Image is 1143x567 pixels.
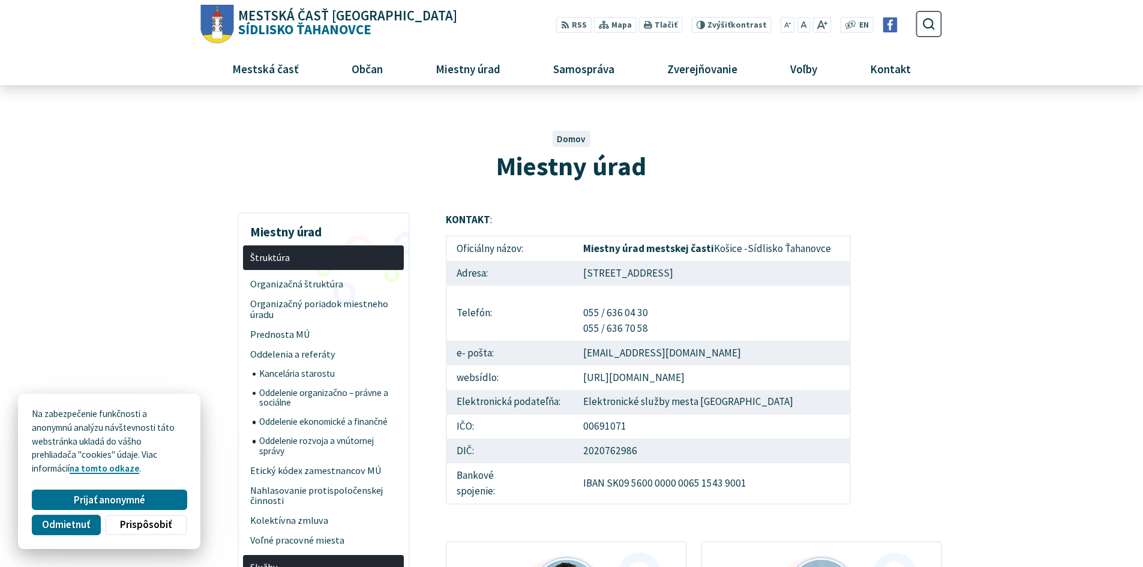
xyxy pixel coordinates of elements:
[74,494,145,506] span: Prijať anonymné
[329,52,404,85] a: Občan
[572,19,587,32] span: RSS
[797,17,810,33] button: Nastaviť pôvodnú veľkosť písma
[243,344,404,364] a: Oddelenia a referáty
[446,365,574,390] td: websídlo:
[431,52,505,85] span: Miestny úrad
[611,19,632,32] span: Mapa
[259,383,397,413] span: Oddelenie organizačno – právne a sociálne
[243,294,404,325] a: Organizačný poriadok miestneho úradu
[446,415,574,439] td: IČO:
[583,419,626,433] a: 00691071
[786,52,822,85] span: Voľby
[707,20,767,30] span: kontrast
[856,19,872,32] a: EN
[446,236,574,261] td: Oficiálny názov:
[120,518,172,531] span: Prispôsobiť
[848,52,933,85] a: Kontakt
[859,19,869,32] span: EN
[701,476,746,490] a: 1543 9001
[243,274,404,294] a: Organizačná štruktúra
[105,515,187,535] button: Prispôsobiť
[234,9,458,37] span: Sídlisko Ťahanovce
[250,511,397,531] span: Kolektívna zmluva
[446,390,574,415] td: Elektronická podateľňa:
[70,463,139,474] a: na tomto odkaze
[243,325,404,344] a: Prednosta MÚ
[259,413,397,432] span: Oddelenie ekonomické a finančné
[413,52,522,85] a: Miestny úrad
[446,439,574,463] td: DIČ:
[446,341,574,365] td: e- pošta:
[583,444,637,457] a: 2020762986
[446,213,490,226] strong: KONTAKT
[583,242,714,255] strong: Miestny úrad mestskej časti
[253,383,404,413] a: Oddelenie organizačno – právne a sociálne
[496,149,646,182] span: Miestny úrad
[243,245,404,270] a: Štruktúra
[42,518,90,531] span: Odmietnuť
[883,17,898,32] img: Prejsť na Facebook stránku
[574,236,850,261] td: Košice -Sídlisko Ťahanovce
[250,344,397,364] span: Oddelenia a referáty
[32,515,100,535] button: Odmietnuť
[243,481,404,511] a: Nahlasovanie protispoločenskej činnosti
[250,294,397,325] span: Organizačný poriadok miestneho úradu
[446,286,574,341] td: Telefón:
[707,20,731,30] span: Zvýšiť
[243,511,404,531] a: Kolektívna zmluva
[238,9,457,23] span: Mestská časť [GEOGRAPHIC_DATA]
[619,476,700,490] a: 09 5600 0000 0065
[691,17,771,33] button: Zvýšiťkontrast
[210,52,320,85] a: Mestská časť
[259,431,397,461] span: Oddelenie rozvoja a vnútornej správy
[446,212,851,228] p: :
[32,490,187,510] button: Prijať anonymné
[446,463,574,503] td: Bankové spojenie:
[250,481,397,511] span: Nahlasovanie protispoločenskej činnosti
[574,463,850,503] td: IBAN SK
[769,52,839,85] a: Voľby
[866,52,916,85] span: Kontakt
[662,52,742,85] span: Zverejňovanie
[250,274,397,294] span: Organizačná štruktúra
[639,17,682,33] button: Tlačiť
[583,322,648,335] a: 055 / 636 70 58
[548,52,619,85] span: Samospráva
[253,364,404,383] a: Kancelária starostu
[250,248,397,268] span: Štruktúra
[557,133,586,145] a: Domov
[446,261,574,286] td: Adresa:
[556,17,592,33] a: RSS
[201,5,234,44] img: Prejsť na domovskú stránku
[227,52,303,85] span: Mestská časť
[250,461,397,481] span: Etický kódex zamestnancov MÚ
[532,52,637,85] a: Samospráva
[574,365,850,390] td: [URL][DOMAIN_NAME]
[812,17,831,33] button: Zväčšiť veľkosť písma
[243,461,404,481] a: Etický kódex zamestnancov MÚ
[201,5,457,44] a: Logo Sídlisko Ťahanovce, prejsť na domovskú stránku.
[594,17,637,33] a: Mapa
[253,431,404,461] a: Oddelenie rozvoja a vnútornej správy
[781,17,795,33] button: Zmenšiť veľkosť písma
[655,20,677,30] span: Tlačiť
[253,413,404,432] a: Oddelenie ekonomické a finančné
[347,52,387,85] span: Občan
[243,531,404,551] a: Voľné pracovné miesta
[646,52,760,85] a: Zverejňovanie
[583,306,648,319] a: 055 / 636 04 30
[583,395,793,408] a: Elektronické služby mesta [GEOGRAPHIC_DATA]
[574,341,850,365] td: [EMAIL_ADDRESS][DOMAIN_NAME]
[250,325,397,344] span: Prednosta MÚ
[32,407,187,476] p: Na zabezpečenie funkčnosti a anonymnú analýzu návštevnosti táto webstránka ukladá do vášho prehli...
[574,261,850,286] td: [STREET_ADDRESS]
[243,216,404,241] h3: Miestny úrad
[250,531,397,551] span: Voľné pracovné miesta
[259,364,397,383] span: Kancelária starostu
